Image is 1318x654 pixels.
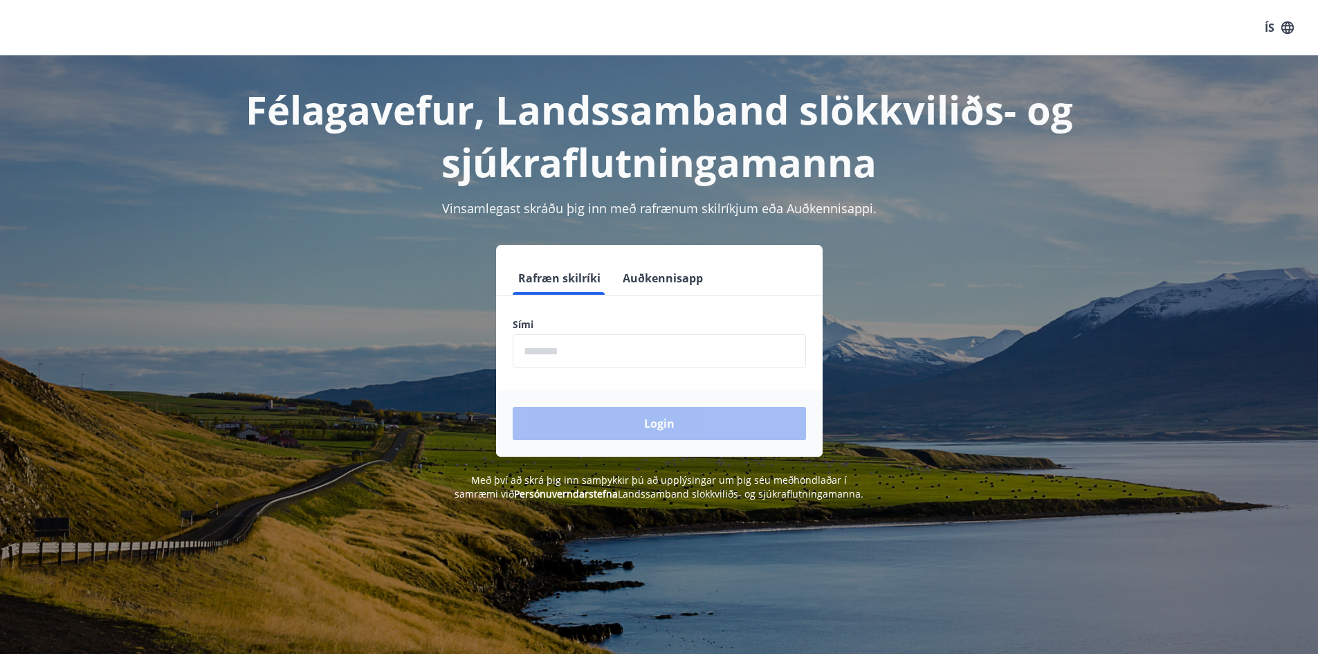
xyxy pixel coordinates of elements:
[513,262,606,295] button: Rafræn skilríki
[617,262,708,295] button: Auðkennisapp
[514,487,618,500] a: Persónuverndarstefna
[178,83,1141,188] h1: Félagavefur, Landssamband slökkviliðs- og sjúkraflutningamanna
[513,318,806,331] label: Sími
[455,473,863,500] span: Með því að skrá þig inn samþykkir þú að upplýsingar um þig séu meðhöndlaðar í samræmi við Landssa...
[1257,15,1301,40] button: ÍS
[442,200,877,217] span: Vinsamlegast skráðu þig inn með rafrænum skilríkjum eða Auðkennisappi.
